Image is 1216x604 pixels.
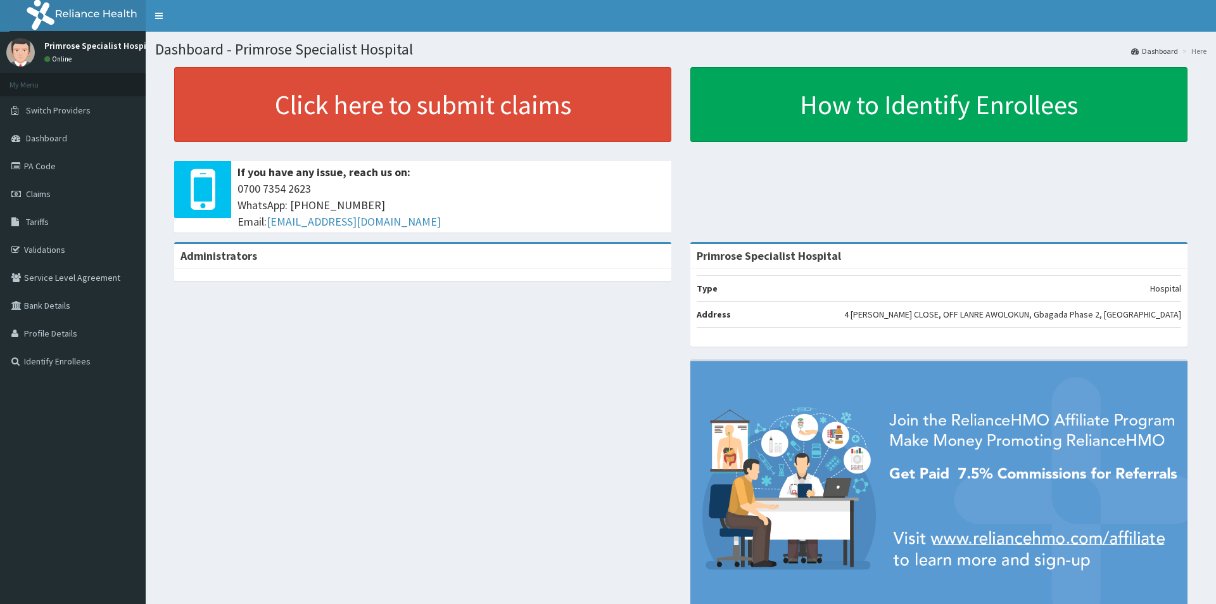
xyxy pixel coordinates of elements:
[697,248,841,263] strong: Primrose Specialist Hospital
[1131,46,1178,56] a: Dashboard
[1179,46,1206,56] li: Here
[697,309,731,320] b: Address
[237,181,665,229] span: 0700 7354 2623 WhatsApp: [PHONE_NUMBER] Email:
[174,67,671,142] a: Click here to submit claims
[180,248,257,263] b: Administrators
[155,41,1206,58] h1: Dashboard - Primrose Specialist Hospital
[44,55,75,63] a: Online
[237,165,410,179] b: If you have any issue, reach us on:
[267,214,441,229] a: [EMAIL_ADDRESS][DOMAIN_NAME]
[26,132,67,144] span: Dashboard
[1150,282,1181,295] p: Hospital
[26,188,51,200] span: Claims
[26,105,91,116] span: Switch Providers
[26,216,49,228] span: Tariffs
[690,67,1187,142] a: How to Identify Enrollees
[6,38,35,67] img: User Image
[844,308,1181,321] p: 4 [PERSON_NAME] CLOSE, OFF LANRE AWOLOKUN, Gbagada Phase 2, [GEOGRAPHIC_DATA]
[44,41,158,50] p: Primrose Specialist Hospital
[697,283,718,294] b: Type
